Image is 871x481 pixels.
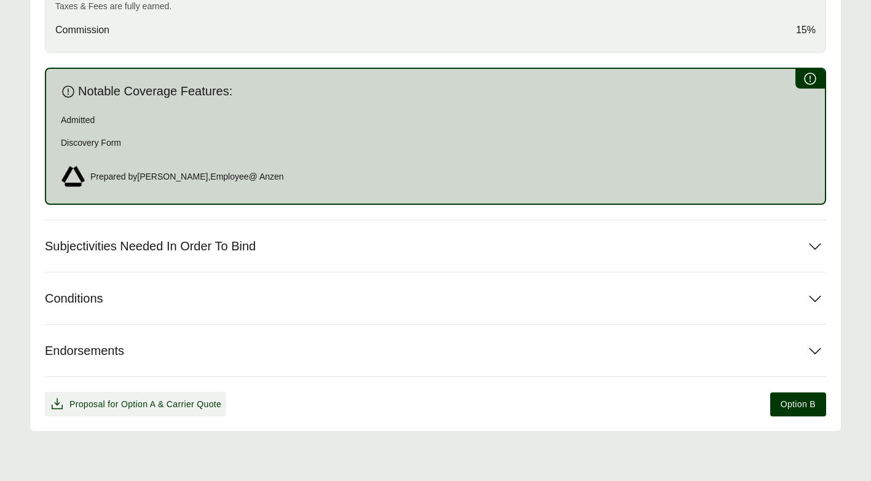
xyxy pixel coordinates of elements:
[78,84,232,99] span: Notable Coverage Features:
[158,399,221,409] span: & Carrier Quote
[770,392,826,416] button: Option B
[69,398,221,411] span: Proposal for
[781,398,816,411] span: Option B
[796,23,816,38] span: 15%
[45,343,124,359] span: Endorsements
[45,272,826,324] button: Conditions
[45,291,103,306] span: Conditions
[61,114,810,127] p: Admitted
[45,392,226,416] button: Proposal for Option A & Carrier Quote
[45,239,256,254] span: Subjectivities Needed In Order To Bind
[121,399,156,409] span: Option A
[55,23,109,38] span: Commission
[90,170,284,183] span: Prepared by [PERSON_NAME] , Employee @ Anzen
[45,220,826,272] button: Subjectivities Needed In Order To Bind
[61,137,810,149] p: Discovery Form
[45,325,826,376] button: Endorsements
